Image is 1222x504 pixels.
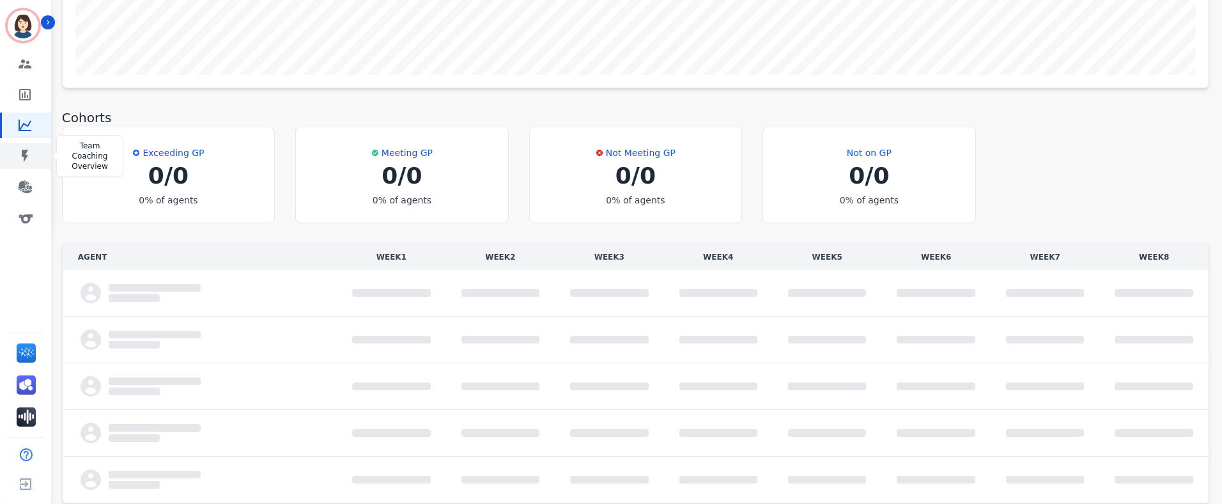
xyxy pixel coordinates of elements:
h2: Cohorts [62,109,1209,127]
h3: Exceeding GP [143,143,204,163]
h2: 0 / 0 [311,163,492,189]
th: WEEK 6 [881,244,990,270]
h2: 0 / 0 [545,163,726,189]
th: WEEK 3 [555,244,663,270]
th: WEEK 8 [1099,244,1209,270]
h3: Meeting GP [382,143,433,163]
th: WEEK 5 [773,244,881,270]
p: 0 % of agents [78,194,259,207]
th: WEEK 7 [991,244,1099,270]
th: WEEK 4 [664,244,773,270]
th: WEEK 1 [337,244,445,270]
h2: 0 / 0 [78,163,259,189]
p: 0 % of agents [778,194,959,207]
img: Bordered avatar [8,10,38,41]
h3: Not on GP [847,143,892,163]
p: 0 % of agents [545,194,726,207]
h3: Not Meeting GP [606,143,676,163]
p: 0 % of agents [311,194,492,207]
th: WEEK 2 [446,244,555,270]
h2: 0 / 0 [778,163,959,189]
th: AGENT [63,244,337,270]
